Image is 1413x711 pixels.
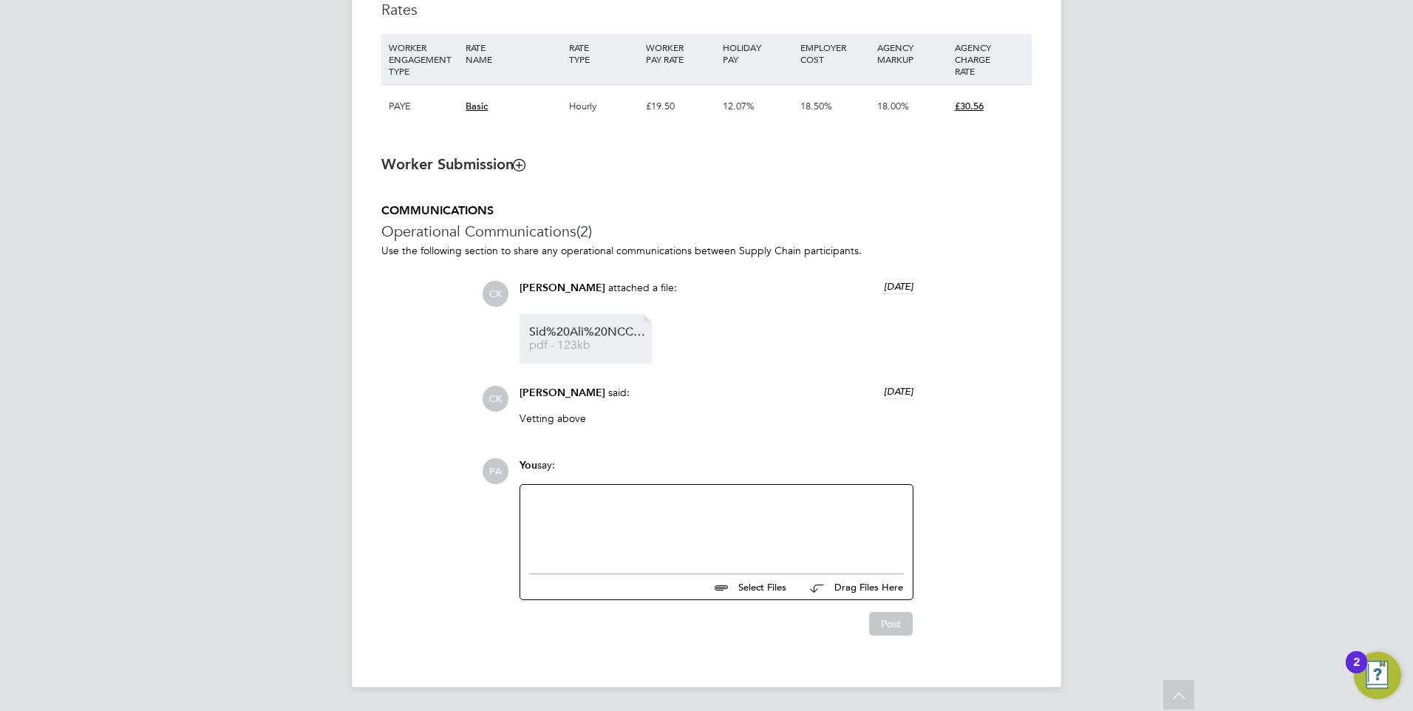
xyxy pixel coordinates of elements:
[719,34,796,72] div: HOLIDAY PAY
[529,340,647,351] span: pdf - 123kb
[955,100,984,112] span: £30.56
[565,34,642,72] div: RATE TYPE
[884,385,913,398] span: [DATE]
[381,155,525,173] b: Worker Submission
[642,34,719,72] div: WORKER PAY RATE
[800,100,832,112] span: 18.50%
[642,85,719,128] div: £19.50
[1353,662,1360,681] div: 2
[381,244,1032,257] p: Use the following section to share any operational communications between Supply Chain participants.
[381,203,1032,219] h5: COMMUNICATIONS
[483,458,508,484] span: PA
[798,572,904,603] button: Drag Files Here
[520,412,913,425] p: Vetting above
[462,34,565,72] div: RATE NAME
[381,222,1032,241] h3: Operational Communications
[385,85,462,128] div: PAYE
[483,281,508,307] span: CK
[520,282,605,294] span: [PERSON_NAME]
[1354,652,1401,699] button: Open Resource Center, 2 new notifications
[529,327,647,351] a: Sid%20Ali%20NCC%20Candidate%20Vetting%20Form%20-%20New pdf - 123kb
[951,34,1028,84] div: AGENCY CHARGE RATE
[869,612,913,636] button: Post
[576,222,592,241] span: (2)
[608,386,630,399] span: said:
[520,387,605,399] span: [PERSON_NAME]
[723,100,755,112] span: 12.07%
[877,100,909,112] span: 18.00%
[520,459,537,472] span: You
[520,458,913,484] div: say:
[466,100,488,112] span: Basic
[565,85,642,128] div: Hourly
[608,281,677,294] span: attached a file:
[797,34,874,72] div: EMPLOYER COST
[884,280,913,293] span: [DATE]
[483,386,508,412] span: CK
[529,327,647,338] span: Sid%20Ali%20NCC%20Candidate%20Vetting%20Form%20-%20New
[385,34,462,84] div: WORKER ENGAGEMENT TYPE
[874,34,950,72] div: AGENCY MARKUP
